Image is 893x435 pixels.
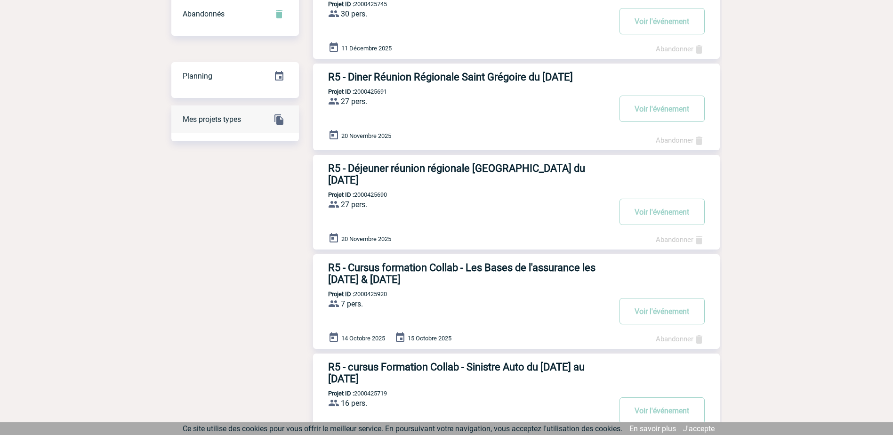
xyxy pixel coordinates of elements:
[341,335,385,342] span: 14 Octobre 2025
[183,424,622,433] span: Ce site utilise des cookies pour vous offrir le meilleur service. En poursuivant votre navigation...
[183,9,225,18] span: Abandonnés
[619,96,705,122] button: Voir l'événement
[656,45,705,53] a: Abandonner
[328,162,611,186] h3: R5 - Déjeuner réunion régionale [GEOGRAPHIC_DATA] du [DATE]
[341,399,367,408] span: 16 pers.
[313,71,720,83] a: R5 - Diner Réunion Régionale Saint Grégoire du [DATE]
[619,199,705,225] button: Voir l'événement
[171,105,299,134] div: GESTION DES PROJETS TYPE
[328,0,354,8] b: Projet ID :
[313,0,387,8] p: 2000425745
[656,335,705,343] a: Abandonner
[328,262,611,285] h3: R5 - Cursus formation Collab - Les Bases de l'assurance les [DATE] & [DATE]
[341,9,367,18] span: 30 pers.
[341,299,363,308] span: 7 pers.
[171,105,299,133] a: Mes projets types
[171,62,299,89] a: Planning
[313,390,387,397] p: 2000425719
[619,397,705,424] button: Voir l'événement
[313,290,387,298] p: 2000425920
[183,115,241,124] span: Mes projets types
[341,200,367,209] span: 27 pers.
[313,191,387,198] p: 2000425690
[183,72,212,81] span: Planning
[313,262,720,285] a: R5 - Cursus formation Collab - Les Bases de l'assurance les [DATE] & [DATE]
[656,235,705,244] a: Abandonner
[683,424,715,433] a: J'accepte
[619,8,705,34] button: Voir l'événement
[656,136,705,145] a: Abandonner
[313,361,720,385] a: R5 - cursus Formation Collab - Sinistre Auto du [DATE] au [DATE]
[328,361,611,385] h3: R5 - cursus Formation Collab - Sinistre Auto du [DATE] au [DATE]
[328,71,611,83] h3: R5 - Diner Réunion Régionale Saint Grégoire du [DATE]
[341,132,391,139] span: 20 Novembre 2025
[328,191,354,198] b: Projet ID :
[171,62,299,90] div: Retrouvez ici tous vos événements organisés par date et état d'avancement
[313,88,387,95] p: 2000425691
[408,335,451,342] span: 15 Octobre 2025
[328,390,354,397] b: Projet ID :
[629,424,676,433] a: En savoir plus
[328,88,354,95] b: Projet ID :
[328,290,354,298] b: Projet ID :
[619,298,705,324] button: Voir l'événement
[341,45,392,52] span: 11 Décembre 2025
[313,162,720,186] a: R5 - Déjeuner réunion régionale [GEOGRAPHIC_DATA] du [DATE]
[341,97,367,106] span: 27 pers.
[341,235,391,242] span: 20 Novembre 2025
